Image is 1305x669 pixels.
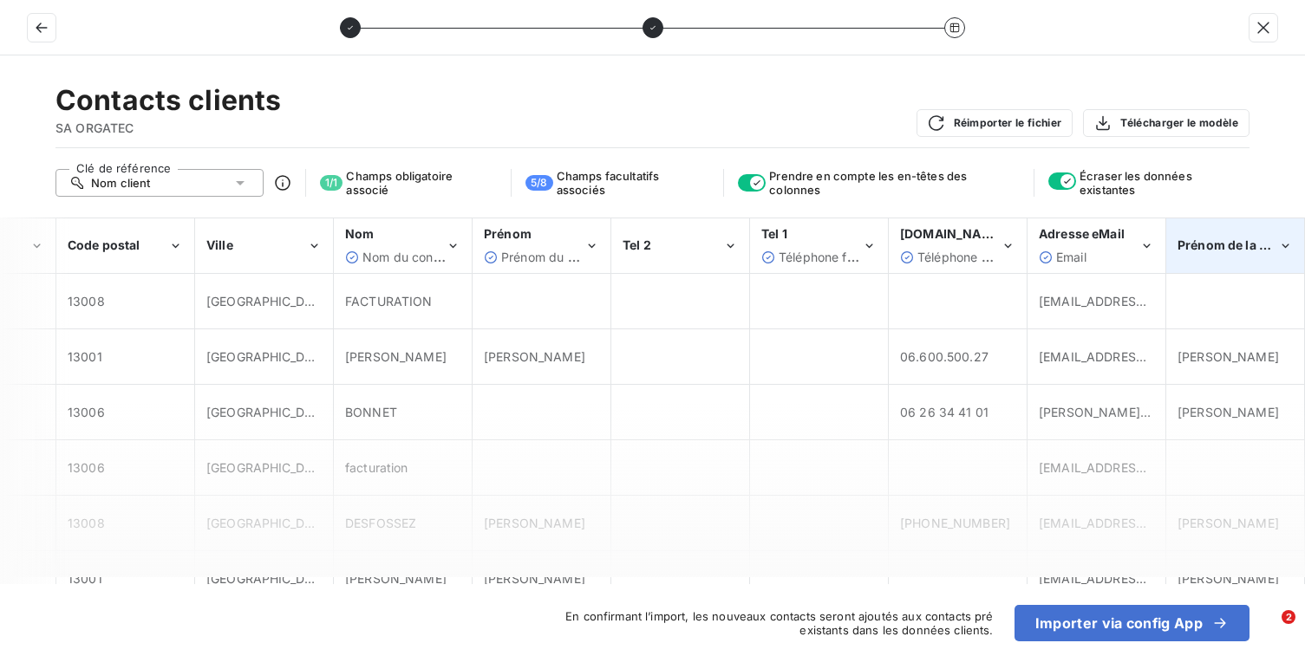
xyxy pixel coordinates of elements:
span: [PERSON_NAME] [484,516,585,530]
span: Code postal [68,237,140,252]
span: 13008 [68,294,105,309]
th: Tel.mobile [889,218,1028,274]
span: Champs obligatoire associé [346,169,497,197]
span: [PERSON_NAME] [1178,349,1279,364]
span: En confirmant l’import, les nouveaux contacts seront ajoutés aux contacts pré existants dans les ... [517,609,994,637]
span: Nom client [91,176,151,190]
span: 5 / 8 [525,175,552,191]
span: Ville [206,237,233,252]
span: [PERSON_NAME] [484,349,585,364]
span: Prendre en compte les en-têtes des colonnes [769,169,1020,197]
span: [GEOGRAPHIC_DATA] [206,460,333,475]
span: Prénom du contact [501,250,612,264]
th: Prénom [473,218,611,274]
span: [GEOGRAPHIC_DATA] [206,294,333,309]
button: Réimporter le fichier [917,109,1073,137]
span: [PERSON_NAME] [345,349,447,364]
th: Prénom de la personne physique [1166,218,1305,274]
span: Adresse eMail [1039,226,1125,241]
span: [PERSON_NAME] [1178,405,1279,419]
span: [GEOGRAPHIC_DATA] [206,516,333,530]
span: [GEOGRAPHIC_DATA] [206,571,333,586]
span: Écraser les données existantes [1080,169,1250,197]
span: [EMAIL_ADDRESS][DOMAIN_NAME] [1039,571,1251,586]
span: 13001 [68,571,102,586]
span: [EMAIL_ADDRESS][DOMAIN_NAME] [1039,460,1251,475]
span: Tel 2 [623,237,651,252]
span: SA ORGATEC [55,120,281,137]
span: Téléphone fixe [779,250,864,264]
iframe: Intercom live chat [1246,610,1288,652]
span: 13008 [68,516,105,530]
span: [EMAIL_ADDRESS][DOMAIN_NAME] [1039,349,1251,364]
button: Télécharger le modèle [1083,109,1250,137]
span: Nom du contact [362,250,456,264]
span: 13006 [68,460,105,475]
span: Nom [345,226,374,241]
span: Prénom [484,226,532,241]
span: [PERSON_NAME] [345,571,447,586]
span: 2 [1282,610,1295,624]
h2: Contacts clients [55,83,281,118]
span: [EMAIL_ADDRESS][DOMAIN_NAME] [1039,294,1251,309]
th: Ville [195,218,334,274]
span: [GEOGRAPHIC_DATA] [206,349,333,364]
span: Email [1056,250,1086,264]
span: 06 26 34 41 01 [900,405,989,419]
span: Tel 1 [761,226,787,241]
span: facturation [345,460,408,475]
span: [PERSON_NAME] [1178,571,1279,586]
span: [DOMAIN_NAME] [900,226,1005,241]
span: 1 / 1 [320,175,343,191]
th: Adresse eMail [1028,218,1166,274]
span: 06.600.500.27 [900,349,989,364]
button: Importer via config App [1015,605,1250,641]
th: Nom [334,218,473,274]
span: 13001 [68,349,102,364]
span: [PERSON_NAME] [1178,516,1279,530]
span: BONNET [345,405,397,419]
span: 13006 [68,405,105,419]
span: FACTURATION [345,294,433,309]
th: Code postal [56,218,195,274]
span: [EMAIL_ADDRESS][DOMAIN_NAME] [1039,516,1251,530]
span: [GEOGRAPHIC_DATA] [206,405,333,419]
span: [PERSON_NAME] [484,571,585,586]
th: Tel 2 [611,218,750,274]
span: [PHONE_NUMBER] [900,516,1010,530]
span: Téléphone mobile [917,250,1019,264]
th: Tel 1 [750,218,889,274]
span: Champs facultatifs associés [557,169,710,197]
span: DESFOSSEZ [345,516,416,530]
